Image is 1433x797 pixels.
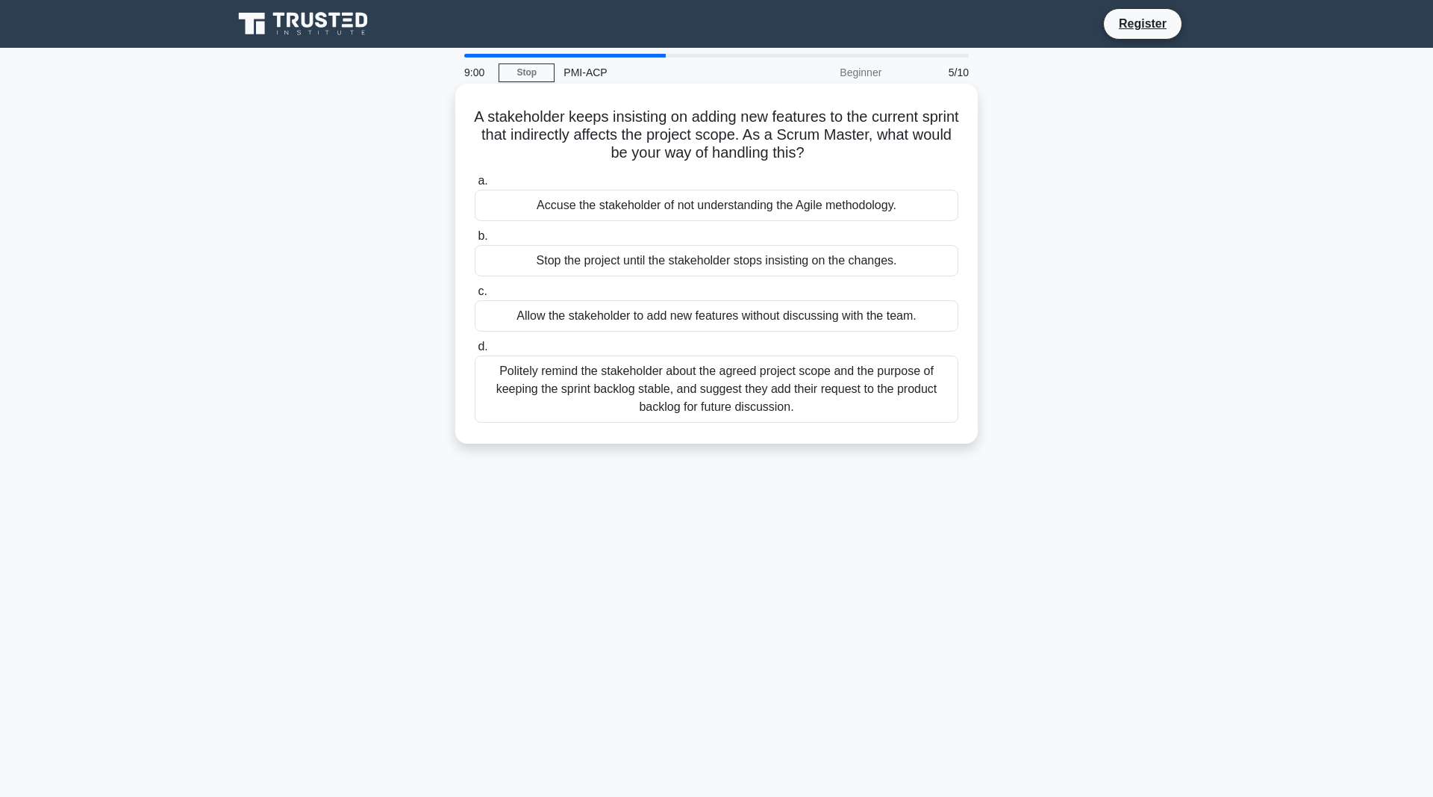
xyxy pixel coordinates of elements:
[475,356,958,423] div: Politely remind the stakeholder about the agreed project scope and the purpose of keeping the spr...
[475,300,958,332] div: Allow the stakeholder to add new features without discussing with the team.
[760,58,890,87] div: Beginner
[890,58,978,87] div: 5/10
[478,340,487,353] span: d.
[475,190,958,221] div: Accuse the stakeholder of not understanding the Agile methodology.
[555,58,760,87] div: PMI-ACP
[1110,14,1176,33] a: Register
[478,229,487,242] span: b.
[455,58,499,87] div: 9:00
[475,245,958,276] div: Stop the project until the stakeholder stops insisting on the changes.
[478,174,487,187] span: a.
[499,63,555,82] a: Stop
[473,108,960,163] h5: A stakeholder keeps insisting on adding new features to the current sprint that indirectly affect...
[478,285,487,297] span: c.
